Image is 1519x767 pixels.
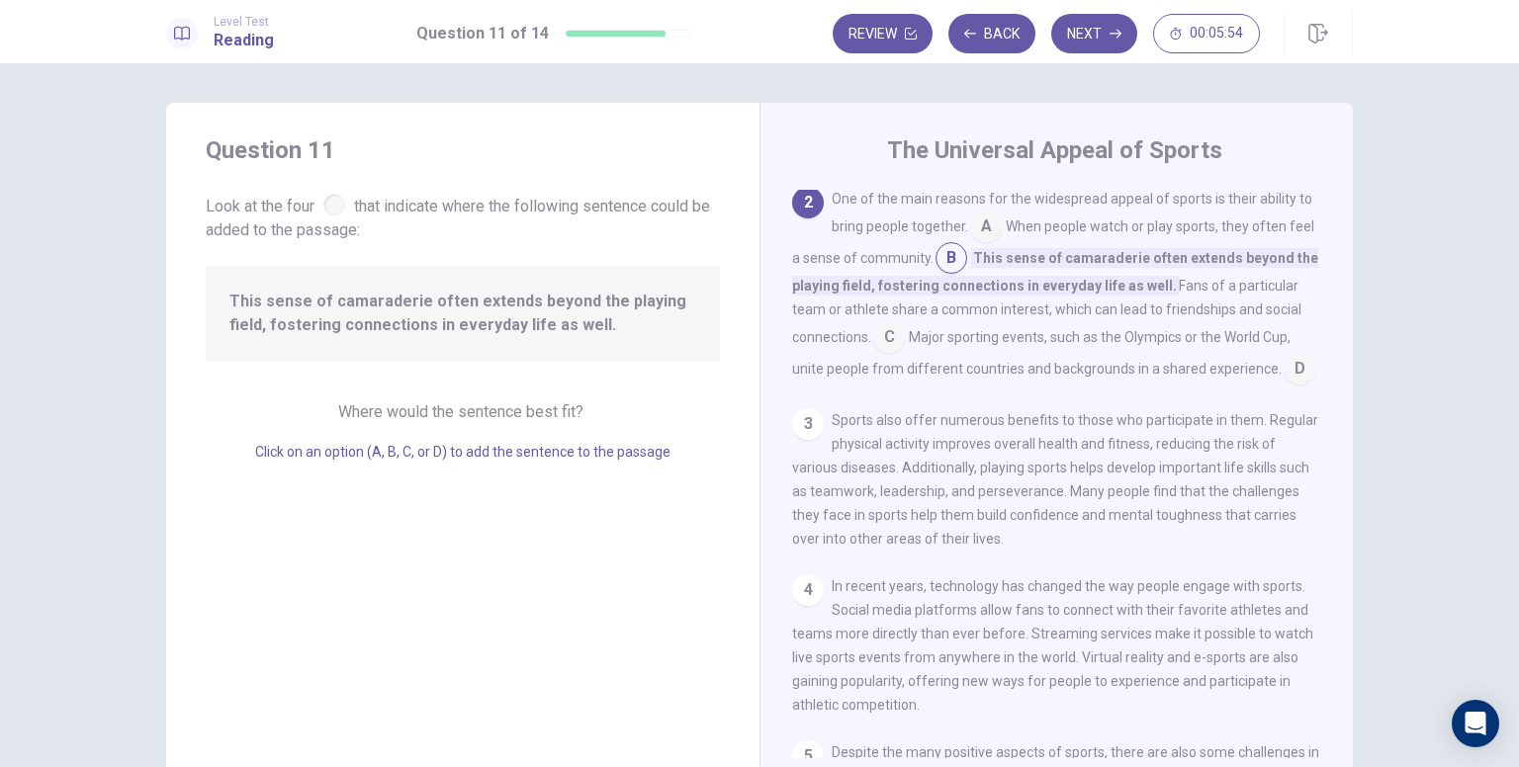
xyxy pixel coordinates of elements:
[416,22,549,45] h1: Question 11 of 14
[792,248,1318,296] span: This sense of camaraderie often extends beyond the playing field, fostering connections in everyd...
[255,444,670,460] span: Click on an option (A, B, C, or D) to add the sentence to the passage
[833,14,933,53] button: Review
[948,14,1035,53] button: Back
[832,191,1312,234] span: One of the main reasons for the widespread appeal of sports is their ability to bring people toge...
[1452,700,1499,747] div: Open Intercom Messenger
[229,290,696,337] span: This sense of camaraderie often extends beyond the playing field, fostering connections in everyd...
[1190,26,1243,42] span: 00:05:54
[792,574,824,606] div: 4
[792,218,1314,266] span: When people watch or play sports, they often feel a sense of community.
[1153,14,1260,53] button: 00:05:54
[970,211,1002,242] span: A
[214,29,274,52] h1: Reading
[792,412,1318,547] span: Sports also offer numerous benefits to those who participate in them. Regular physical activity i...
[214,15,274,29] span: Level Test
[936,242,967,274] span: B
[792,329,1291,377] span: Major sporting events, such as the Olympics or the World Cup, unite people from different countri...
[792,278,1301,345] span: Fans of a particular team or athlete share a common interest, which can lead to friendships and s...
[792,187,824,218] div: 2
[1284,353,1315,384] span: D
[792,578,1313,713] span: In recent years, technology has changed the way people engage with sports. Social media platforms...
[887,134,1222,166] h4: The Universal Appeal of Sports
[792,408,824,440] div: 3
[338,402,587,421] span: Where would the sentence best fit?
[873,321,905,353] span: C
[1051,14,1137,53] button: Next
[206,190,720,242] span: Look at the four that indicate where the following sentence could be added to the passage:
[206,134,720,166] h4: Question 11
